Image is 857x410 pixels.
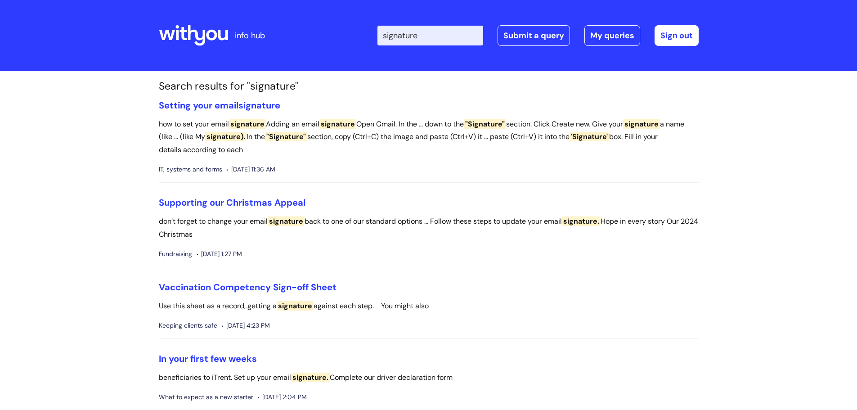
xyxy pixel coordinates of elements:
[377,25,699,46] div: | -
[562,216,601,226] span: signature.
[159,215,699,241] p: don’t forget to change your email back to one of our standard options ... Follow these steps to u...
[159,248,192,260] span: Fundraising
[159,197,305,208] a: Supporting our Christmas Appeal
[197,248,242,260] span: [DATE] 1:27 PM
[227,164,275,175] span: [DATE] 11:36 AM
[570,132,609,141] span: 'Signature'
[623,119,660,129] span: signature
[159,320,217,331] span: Keeping clients safe
[159,353,257,365] a: In your first few weeks
[258,392,307,403] span: [DATE] 2:04 PM
[235,28,265,43] p: info hub
[265,132,307,141] span: "Signature"
[229,119,266,129] span: signature
[222,320,270,331] span: [DATE] 4:23 PM
[655,25,699,46] a: Sign out
[159,371,699,384] p: beneficiaries to iTrent. Set up your email Complete our driver declaration form
[291,373,330,382] span: signature.
[159,164,222,175] span: IT, systems and forms
[464,119,506,129] span: "Signature"
[584,25,640,46] a: My queries
[268,216,305,226] span: signature
[319,119,356,129] span: signature
[277,301,314,311] span: signature
[159,281,337,293] a: Vaccination Competency Sign-off Sheet
[159,392,253,403] span: What to expect as a new starter
[159,300,699,313] p: Use this sheet as a record, getting a against each step. You might also
[238,99,280,111] span: signature
[377,26,483,45] input: Search
[498,25,570,46] a: Submit a query
[205,132,247,141] span: signature).
[159,80,699,93] h1: Search results for "signature"
[159,99,280,111] a: Setting your emailsignature
[159,118,699,157] p: how to set your email Adding an email Open Gmail. In the ... down to the section. Click Create ne...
